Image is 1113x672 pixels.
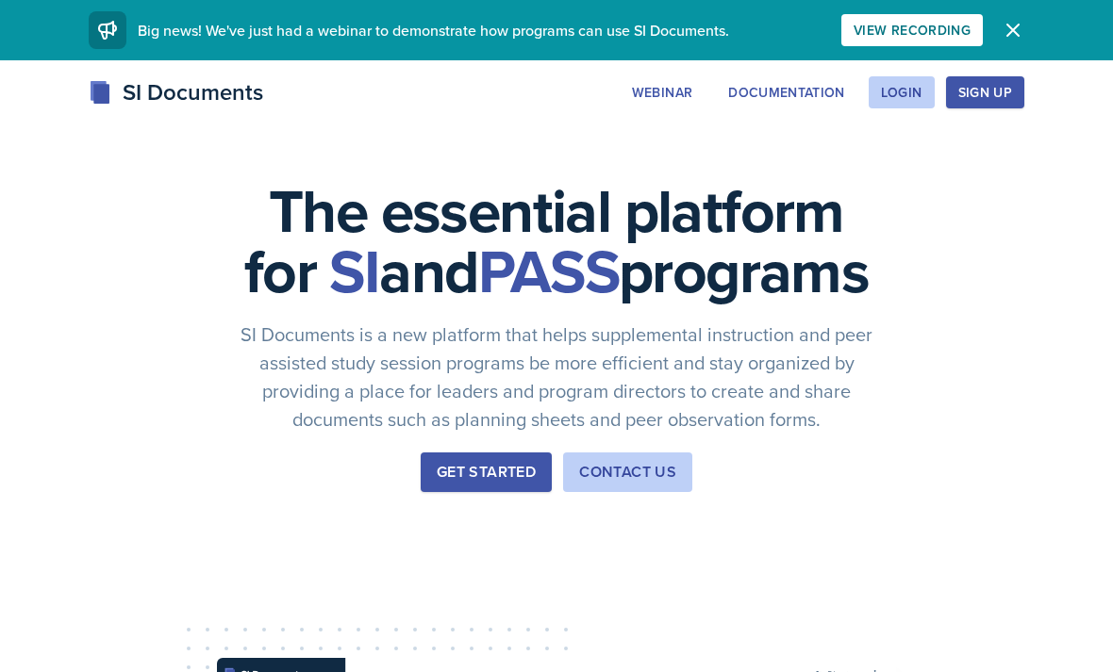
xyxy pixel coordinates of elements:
div: Login [881,85,922,100]
div: View Recording [854,23,971,38]
div: SI Documents [89,75,263,109]
div: Contact Us [579,461,676,484]
button: Login [869,76,935,108]
button: Webinar [620,76,705,108]
span: Big news! We've just had a webinar to demonstrate how programs can use SI Documents. [138,20,729,41]
button: Documentation [716,76,857,108]
div: Get Started [437,461,536,484]
div: Webinar [632,85,692,100]
div: Sign Up [958,85,1012,100]
button: Get Started [421,452,552,492]
button: Sign Up [946,76,1024,108]
button: View Recording [841,14,983,46]
button: Contact Us [563,452,692,492]
div: Documentation [728,85,845,100]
